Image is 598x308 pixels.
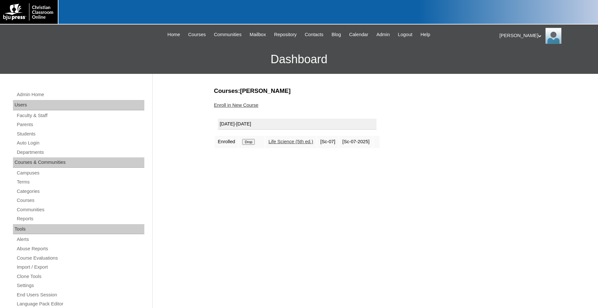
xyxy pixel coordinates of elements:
h3: Courses:[PERSON_NAME] [214,87,534,95]
td: Enrolled [215,136,239,148]
a: Courses [16,196,144,204]
a: End Users Session [16,291,144,299]
a: Alerts [16,235,144,243]
div: [PERSON_NAME] [500,28,592,44]
td: [Sc-07-2025] [339,136,373,148]
span: Communities [214,31,242,38]
span: Repository [274,31,297,38]
span: Courses [188,31,206,38]
a: Life Science (5th ed.) [268,139,313,144]
div: Tools [13,224,144,234]
a: Contacts [302,31,327,38]
span: Help [420,31,430,38]
span: Contacts [305,31,324,38]
a: Blog [328,31,344,38]
span: Calendar [349,31,368,38]
h3: Dashboard [3,45,595,74]
a: Communities [211,31,245,38]
a: Campuses [16,169,144,177]
a: Parents [16,121,144,129]
a: Admin [373,31,393,38]
img: logo-white.png [3,3,55,21]
img: Jonelle Rodriguez [545,28,562,44]
a: Help [417,31,433,38]
a: Home [164,31,183,38]
a: Reports [16,215,144,223]
a: Courses [185,31,209,38]
a: Terms [16,178,144,186]
a: Logout [395,31,416,38]
a: Abuse Reports [16,245,144,253]
a: Faculty & Staff [16,112,144,120]
div: Users [13,100,144,110]
div: [DATE]-[DATE] [218,119,377,130]
div: Courses & Communities [13,157,144,168]
input: Drop [242,139,255,145]
a: Mailbox [246,31,269,38]
span: Blog [332,31,341,38]
span: Admin [376,31,390,38]
a: Clone Tools [16,273,144,281]
span: Mailbox [250,31,266,38]
a: Enroll in New Course [214,103,259,108]
a: Departments [16,148,144,156]
a: Auto Login [16,139,144,147]
a: Course Evaluations [16,254,144,262]
a: Settings [16,282,144,290]
a: Import / Export [16,263,144,271]
td: [Sc-07] [317,136,338,148]
a: Admin Home [16,91,144,99]
a: Language Pack Editor [16,300,144,308]
a: Students [16,130,144,138]
a: Communities [16,206,144,214]
span: Logout [398,31,412,38]
span: Home [168,31,180,38]
a: Categories [16,187,144,195]
a: Repository [271,31,300,38]
a: Calendar [346,31,371,38]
